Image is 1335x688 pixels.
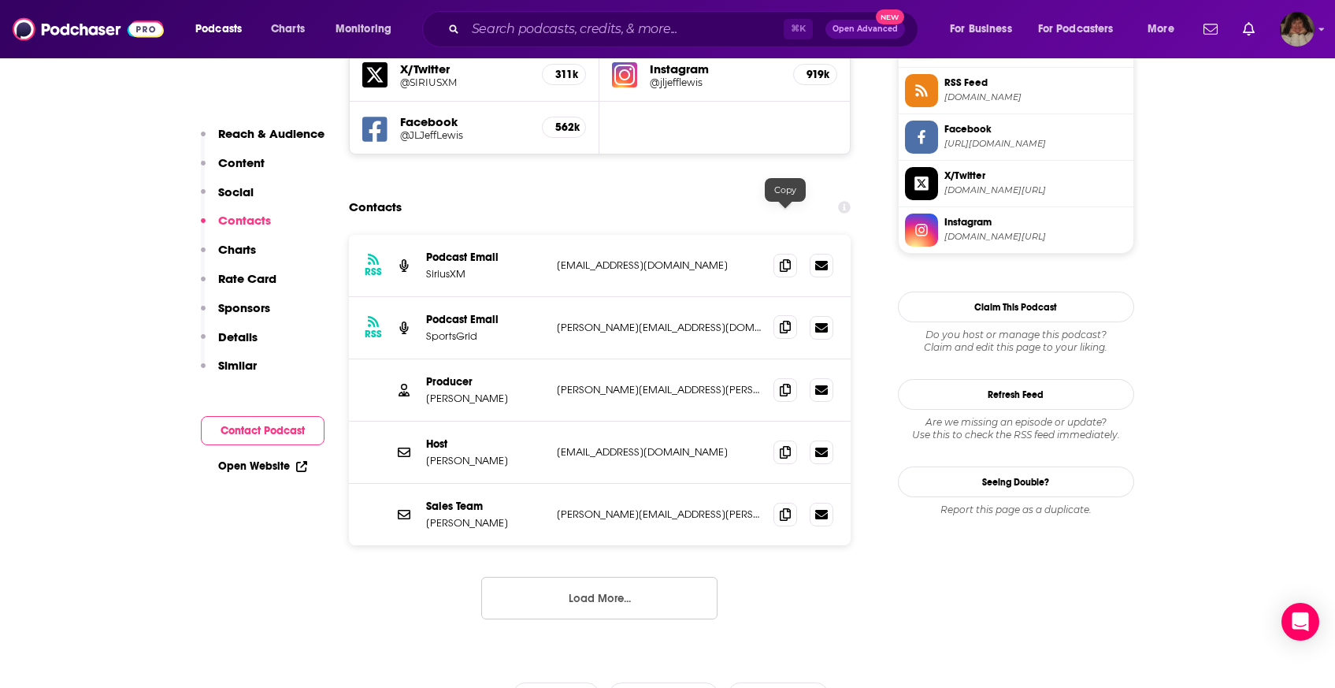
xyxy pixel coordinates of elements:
[1137,17,1194,42] button: open menu
[944,138,1127,150] span: https://www.facebook.com/JLJeffLewis
[944,184,1127,196] span: twitter.com/SIRIUSXM
[201,416,324,445] button: Contact Podcast
[437,11,933,47] div: Search podcasts, credits, & more...
[1038,18,1114,40] span: For Podcasters
[876,9,904,24] span: New
[201,126,324,155] button: Reach & Audience
[807,68,824,81] h5: 919k
[184,17,262,42] button: open menu
[555,68,573,81] h5: 311k
[324,17,412,42] button: open menu
[426,251,544,264] p: Podcast Email
[465,17,784,42] input: Search podcasts, credits, & more...
[426,500,544,513] p: Sales Team
[765,178,806,202] div: Copy
[218,329,258,344] p: Details
[1237,16,1261,43] a: Show notifications dropdown
[400,114,530,129] h5: Facebook
[944,231,1127,243] span: instagram.com/jljefflewis
[218,155,265,170] p: Content
[426,392,544,405] p: [PERSON_NAME]
[400,76,530,88] a: @SIRIUSXM
[271,18,305,40] span: Charts
[944,91,1127,103] span: feeds.simplecast.com
[898,329,1134,341] span: Do you host or manage this podcast?
[1028,17,1137,42] button: open menu
[944,122,1127,136] span: Facebook
[1197,16,1224,43] a: Show notifications dropdown
[218,271,276,286] p: Rate Card
[426,516,544,530] p: [PERSON_NAME]
[365,266,382,278] h3: RSS
[557,445,762,459] p: [EMAIL_ADDRESS][DOMAIN_NAME]
[426,375,544,389] p: Producer
[898,467,1134,497] a: Seeing Double?
[1280,12,1315,46] span: Logged in as angelport
[650,61,781,76] h5: Instagram
[557,383,762,396] p: [PERSON_NAME][EMAIL_ADDRESS][PERSON_NAME][DOMAIN_NAME]
[944,215,1127,229] span: Instagram
[1280,12,1315,46] button: Show profile menu
[825,20,905,39] button: Open AdvancedNew
[218,242,256,257] p: Charts
[898,292,1134,322] button: Claim This Podcast
[950,18,1012,40] span: For Business
[261,17,314,42] a: Charts
[201,329,258,359] button: Details
[426,329,544,343] p: SportsGrid
[905,167,1127,200] a: X/Twitter[DOMAIN_NAME][URL]
[218,300,270,315] p: Sponsors
[218,184,254,199] p: Social
[898,329,1134,354] div: Claim and edit this page to your liking.
[612,62,637,87] img: iconImage
[1281,603,1319,641] div: Open Intercom Messenger
[195,18,242,40] span: Podcasts
[481,577,718,619] button: Load More...
[1148,18,1174,40] span: More
[557,258,762,272] p: [EMAIL_ADDRESS][DOMAIN_NAME]
[426,267,544,281] p: SiriusXM
[218,459,307,473] a: Open Website
[349,192,402,222] h2: Contacts
[905,214,1127,247] a: Instagram[DOMAIN_NAME][URL]
[905,121,1127,154] a: Facebook[URL][DOMAIN_NAME]
[336,18,391,40] span: Monitoring
[400,129,530,141] a: @JLJeffLewis
[555,121,573,134] h5: 562k
[201,300,270,329] button: Sponsors
[13,14,164,44] img: Podchaser - Follow, Share and Rate Podcasts
[201,358,257,387] button: Similar
[557,508,762,521] p: [PERSON_NAME][EMAIL_ADDRESS][PERSON_NAME][DOMAIN_NAME]
[218,358,257,373] p: Similar
[426,437,544,451] p: Host
[833,25,898,33] span: Open Advanced
[898,379,1134,410] button: Refresh Feed
[784,19,813,39] span: ⌘ K
[898,504,1134,516] div: Report this page as a duplicate.
[557,321,762,334] p: [PERSON_NAME][EMAIL_ADDRESS][DOMAIN_NAME]
[201,155,265,184] button: Content
[201,242,256,271] button: Charts
[201,184,254,214] button: Social
[426,313,544,326] p: Podcast Email
[201,271,276,300] button: Rate Card
[944,76,1127,90] span: RSS Feed
[365,328,382,340] h3: RSS
[1280,12,1315,46] img: User Profile
[650,76,781,88] a: @jljefflewis
[939,17,1032,42] button: open menu
[400,61,530,76] h5: X/Twitter
[944,169,1127,183] span: X/Twitter
[218,213,271,228] p: Contacts
[426,454,544,467] p: [PERSON_NAME]
[898,416,1134,441] div: Are we missing an episode or update? Use this to check the RSS feed immediately.
[201,213,271,242] button: Contacts
[218,126,324,141] p: Reach & Audience
[905,74,1127,107] a: RSS Feed[DOMAIN_NAME]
